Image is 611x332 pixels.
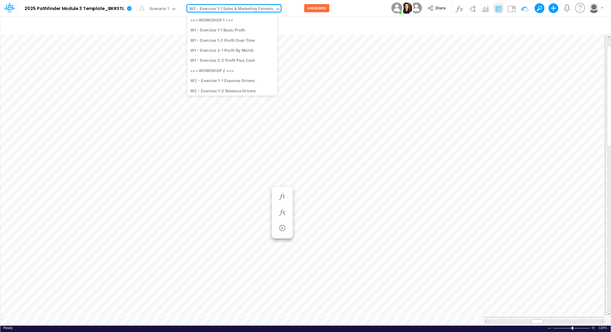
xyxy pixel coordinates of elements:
div: Zoom [572,327,573,330]
div: W1 - Exercise 1-1 Basic Profit [187,25,278,35]
button: Share [425,4,450,13]
div: Zoom In [591,326,596,330]
div: W1 - Exercise 2-2 Profit Plus Cash [187,55,278,65]
div: Zoom level [599,326,608,330]
input: Type a title here [5,19,479,31]
div: Zoom Out [547,326,552,330]
b: 2025 Pathfinder Module 3 Template_BKRSTL [25,6,124,12]
div: Scenario 1 [149,6,169,13]
img: User Image Icon [409,1,423,15]
div: W2 - Exercise 1-1 Expense Drivers [187,76,278,86]
div: W2 - Exercise 1-2 Revenue Drivers [187,86,278,96]
a: Notifications [563,5,570,12]
div: W1 - Exercise 2-1 Profit By Month [187,45,278,55]
button: UNLOCKED [304,4,329,12]
div: === WORKSHOP 2 === [187,65,278,75]
div: === WORKSHOP 1 === [187,15,278,25]
div: In Ready mode [3,326,13,330]
span: Share [435,5,446,10]
img: User Image Icon [390,1,403,15]
span: 120% [599,326,608,330]
div: W1 - Exercise 1-2 Profit Over Time [187,35,278,45]
span: Ready [3,326,13,330]
div: Zoom [553,326,591,330]
img: User Image Icon [401,2,412,14]
div: W3 - Exercise 1-1 Sales & Marketing Funnels [189,6,273,13]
